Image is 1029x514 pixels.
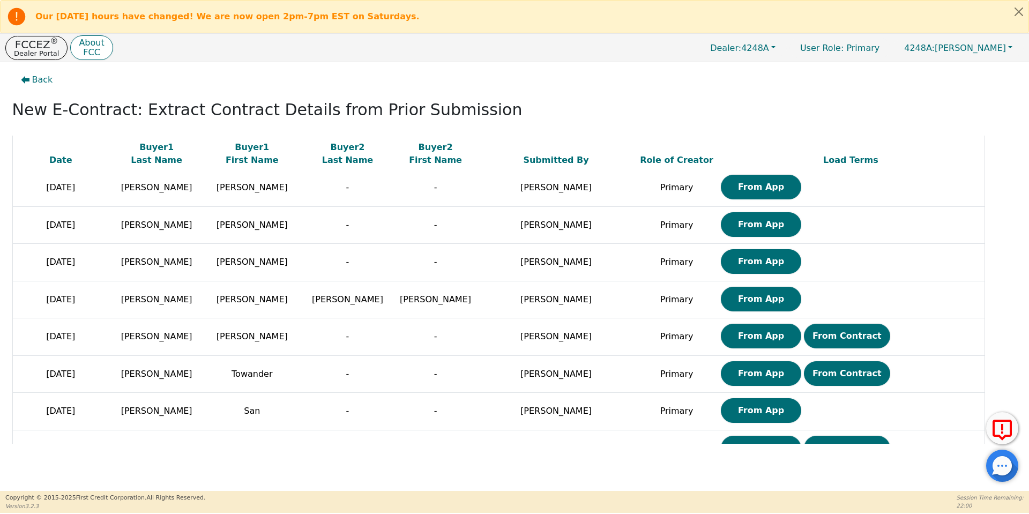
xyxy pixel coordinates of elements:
button: From App [721,287,801,311]
span: [PERSON_NAME] [121,182,192,192]
td: [DATE] [12,393,109,430]
span: Sander [237,443,267,453]
span: [PERSON_NAME] [121,294,192,304]
td: [PERSON_NAME] [476,318,637,356]
span: - [346,182,349,192]
button: From Contract [804,436,890,460]
span: - [346,406,349,416]
td: Primary [637,206,717,244]
td: [PERSON_NAME] [476,169,637,207]
td: [DATE] [12,318,109,356]
p: Session Time Remaining: [957,494,1024,502]
span: 4248A [710,43,769,53]
button: Report Error to FCC [986,412,1018,444]
span: All Rights Reserved. [146,494,205,501]
td: [DATE] [12,281,109,318]
span: [PERSON_NAME] [121,257,192,267]
span: - [434,220,437,230]
span: [PERSON_NAME] [217,294,288,304]
span: [PERSON_NAME] [400,443,471,453]
span: - [434,257,437,267]
p: 22:00 [957,502,1024,510]
button: FCCEZ®Dealer Portal [5,36,68,60]
div: Load Terms [720,154,982,167]
span: [PERSON_NAME] [217,182,288,192]
p: Copyright © 2015- 2025 First Credit Corporation. [5,494,205,503]
div: Buyer 2 First Name [398,141,473,167]
button: From App [721,398,801,423]
span: [PERSON_NAME] [217,220,288,230]
span: [PERSON_NAME] [121,443,192,453]
span: [PERSON_NAME] [121,406,192,416]
span: User Role : [800,43,844,53]
button: 4248A:[PERSON_NAME] [893,40,1024,56]
span: [PERSON_NAME] [121,220,192,230]
button: From Contract [804,324,890,348]
td: Primary [637,430,717,467]
button: From Contract [804,361,890,386]
button: AboutFCC [70,35,113,61]
button: From App [721,436,801,460]
td: [DATE] [12,355,109,393]
span: [PERSON_NAME] [904,43,1006,53]
div: Buyer 2 Last Name [302,141,392,167]
span: [PERSON_NAME] [121,369,192,379]
b: Our [DATE] hours have changed! We are now open 2pm-7pm EST on Saturdays. [35,11,420,21]
td: [DATE] [12,244,109,281]
span: [PERSON_NAME] [217,331,288,341]
p: About [79,39,104,47]
span: - [434,369,437,379]
td: [DATE] [12,206,109,244]
button: Back [12,68,62,92]
p: Primary [789,38,890,58]
sup: ® [50,36,58,46]
p: FCC [79,48,104,57]
button: From App [721,361,801,386]
td: Primary [637,318,717,356]
td: [DATE] [12,169,109,207]
td: Primary [637,393,717,430]
span: Dealer: [710,43,741,53]
td: [PERSON_NAME] [476,393,637,430]
td: [PERSON_NAME] [476,355,637,393]
span: [PERSON_NAME] [312,294,383,304]
span: - [346,257,349,267]
td: [PERSON_NAME] [476,430,637,467]
button: Close alert [1009,1,1028,23]
span: - [346,369,349,379]
button: Dealer:4248A [699,40,787,56]
button: From App [721,324,801,348]
td: Primary [637,169,717,207]
span: [PERSON_NAME] [217,257,288,267]
span: Towander [232,369,272,379]
td: [PERSON_NAME] [476,206,637,244]
span: Back [32,73,53,86]
span: - [434,182,437,192]
div: Role of Creator [639,154,714,167]
div: Date [16,154,107,167]
div: Submitted By [479,154,634,167]
span: [PERSON_NAME] [400,294,471,304]
p: FCCEZ [14,39,59,50]
td: [DATE] [12,430,109,467]
td: [PERSON_NAME] [476,244,637,281]
button: From App [721,249,801,274]
a: User Role: Primary [789,38,890,58]
div: Buyer 1 First Name [207,141,297,167]
p: Version 3.2.3 [5,502,205,510]
td: [PERSON_NAME] [476,281,637,318]
button: From App [721,212,801,237]
span: - [434,331,437,341]
span: [PERSON_NAME] [121,331,192,341]
span: San [244,406,260,416]
td: Primary [637,244,717,281]
p: Dealer Portal [14,50,59,57]
span: - [346,331,349,341]
span: sales [337,443,359,453]
span: - [434,406,437,416]
td: Primary [637,355,717,393]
